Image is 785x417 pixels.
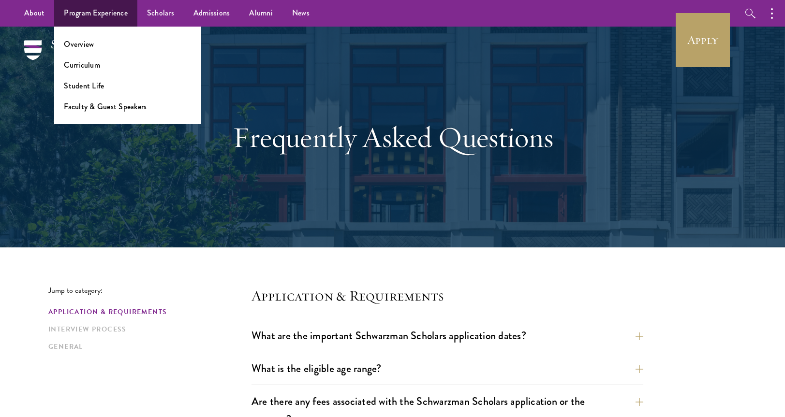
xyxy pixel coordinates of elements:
[64,59,100,71] a: Curriculum
[24,40,126,74] img: Schwarzman Scholars
[64,80,104,91] a: Student Life
[48,286,252,295] p: Jump to category:
[676,13,730,67] a: Apply
[64,39,94,50] a: Overview
[48,307,246,317] a: Application & Requirements
[226,120,560,155] h1: Frequently Asked Questions
[48,342,246,352] a: General
[252,325,643,346] button: What are the important Schwarzman Scholars application dates?
[252,358,643,379] button: What is the eligible age range?
[64,101,147,112] a: Faculty & Guest Speakers
[48,324,246,334] a: Interview Process
[252,286,643,305] h4: Application & Requirements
